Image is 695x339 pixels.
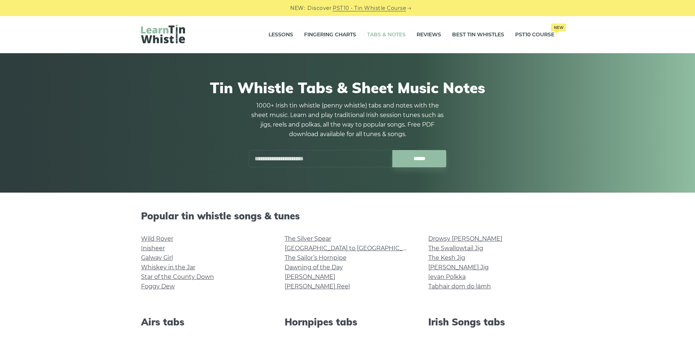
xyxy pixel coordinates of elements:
a: Galway Girl [141,254,173,261]
a: The Swallowtail Jig [428,245,483,252]
a: Tabhair dom do lámh [428,283,491,290]
a: Fingering Charts [304,26,356,44]
a: Foggy Dew [141,283,175,290]
a: [PERSON_NAME] Jig [428,264,489,271]
h2: Hornpipes tabs [285,316,411,328]
a: Inisheer [141,245,165,252]
a: [GEOGRAPHIC_DATA] to [GEOGRAPHIC_DATA] [285,245,420,252]
a: PST10 CourseNew [515,26,554,44]
a: Lessons [269,26,293,44]
a: Best Tin Whistles [452,26,504,44]
a: Star of the County Down [141,273,214,280]
a: Tabs & Notes [367,26,406,44]
a: The Kesh Jig [428,254,465,261]
a: [PERSON_NAME] [285,273,335,280]
a: Drowsy [PERSON_NAME] [428,235,502,242]
h1: Tin Whistle Tabs & Sheet Music Notes [141,79,554,96]
p: 1000+ Irish tin whistle (penny whistle) tabs and notes with the sheet music. Learn and play tradi... [249,101,447,139]
h2: Irish Songs tabs [428,316,554,328]
a: [PERSON_NAME] Reel [285,283,350,290]
a: Whiskey in the Jar [141,264,195,271]
a: Ievan Polkka [428,273,466,280]
a: The Silver Spear [285,235,331,242]
img: LearnTinWhistle.com [141,25,185,43]
a: Wild Rover [141,235,173,242]
a: Reviews [417,26,441,44]
h2: Airs tabs [141,316,267,328]
a: The Sailor’s Hornpipe [285,254,347,261]
h2: Popular tin whistle songs & tunes [141,210,554,222]
span: New [551,23,566,32]
a: Dawning of the Day [285,264,343,271]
